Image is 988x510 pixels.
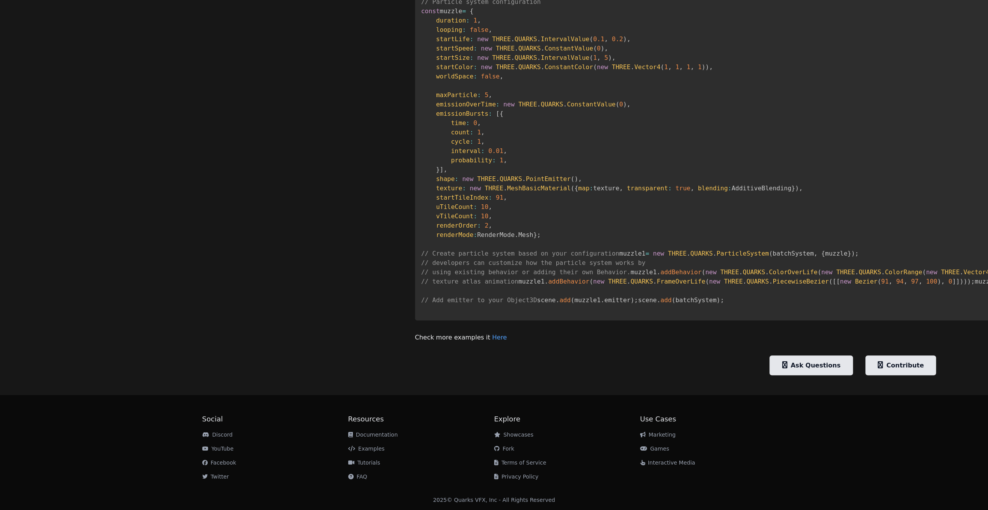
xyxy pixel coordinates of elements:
span: blending [698,185,728,192]
span: ( [660,63,664,71]
span: . [687,250,691,257]
span: // Add emitter to your Object3D [421,296,537,304]
a: Showcases [494,432,533,438]
span: : [477,222,481,229]
span: . [769,278,773,285]
span: new [462,175,474,183]
span: : [470,138,474,145]
h2: Resources [348,414,494,425]
span: 91 [881,278,889,285]
span: . [601,296,604,304]
span: 0 [597,45,601,52]
span: : [477,91,481,99]
span: ) [608,54,612,61]
span: THREE QUARKS ConstantValue [496,45,593,52]
span: 5 [604,54,608,61]
span: . [739,268,743,276]
span: THREE QUARKS ColorRange [836,268,922,276]
span: ; [634,296,638,304]
span: startSize [436,54,470,61]
span: . [881,268,885,276]
span: ) [967,278,971,285]
span: 1 [477,138,481,145]
span: new [477,54,488,61]
span: : [474,73,478,80]
span: map [578,185,589,192]
span: : [668,185,672,192]
span: ( [829,278,833,285]
a: Examples [348,446,385,452]
span: 1 [477,129,481,136]
span: . [855,268,859,276]
span: , [814,250,818,257]
span: THREE QUARKS ConstantValue [518,101,615,108]
span: : [474,63,478,71]
span: : [474,203,478,211]
span: count [451,129,470,136]
span: worldSpace [436,73,473,80]
span: 97 [911,278,919,285]
span: ( [769,250,773,257]
span: THREE QUARKS FrameOverLife [608,278,705,285]
span: : [488,194,492,201]
span: ] [956,278,960,285]
span: . [537,101,541,108]
span: 94 [896,278,903,285]
span: THREE QUARKS ParticleSystem [668,250,769,257]
span: } [533,231,537,238]
span: transparent [627,185,668,192]
span: , [709,63,713,71]
span: [ [832,278,836,285]
span: , [504,157,507,164]
span: 1 [675,63,679,71]
span: ( [672,296,675,304]
span: { [500,110,504,117]
span: . [713,250,717,257]
span: , [500,73,504,80]
span: uTileCount [436,203,473,211]
span: 1 [664,63,668,71]
span: Bezier [855,278,877,285]
span: . [496,175,500,183]
span: : [466,17,470,24]
span: , [690,63,694,71]
span: new [709,278,720,285]
span: ( [616,101,620,108]
span: new [821,268,832,276]
a: Here [492,334,507,341]
span: . [537,35,541,43]
span: , [679,63,683,71]
a: Documentation [348,432,398,438]
span: renderOrder [436,222,477,229]
span: { [821,250,825,257]
span: 0 [619,101,623,108]
span: : [462,26,466,33]
span: ( [818,268,821,276]
span: : [589,185,593,192]
a: Privacy Policy [494,473,538,480]
span: . [541,63,545,71]
span: , [443,166,447,173]
span: ) [960,278,964,285]
span: , [481,129,485,136]
span: ( [877,278,881,285]
span: vTileCount [436,212,473,220]
span: ( [589,278,593,285]
span: , [488,212,492,220]
span: ] [440,166,444,173]
span: ) [705,63,709,71]
span: ] [952,278,956,285]
a: Facebook [202,460,236,466]
span: . [765,268,769,276]
span: ( [589,54,593,61]
span: ; [720,296,724,304]
span: shape [436,175,455,183]
span: ; [971,278,975,285]
span: // using existing behavior or adding their own Behavior. [421,268,630,276]
span: , [690,185,694,192]
span: = [462,7,466,15]
span: . [630,63,634,71]
span: { [575,185,578,192]
span: . [563,101,567,108]
span: : [474,212,478,220]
